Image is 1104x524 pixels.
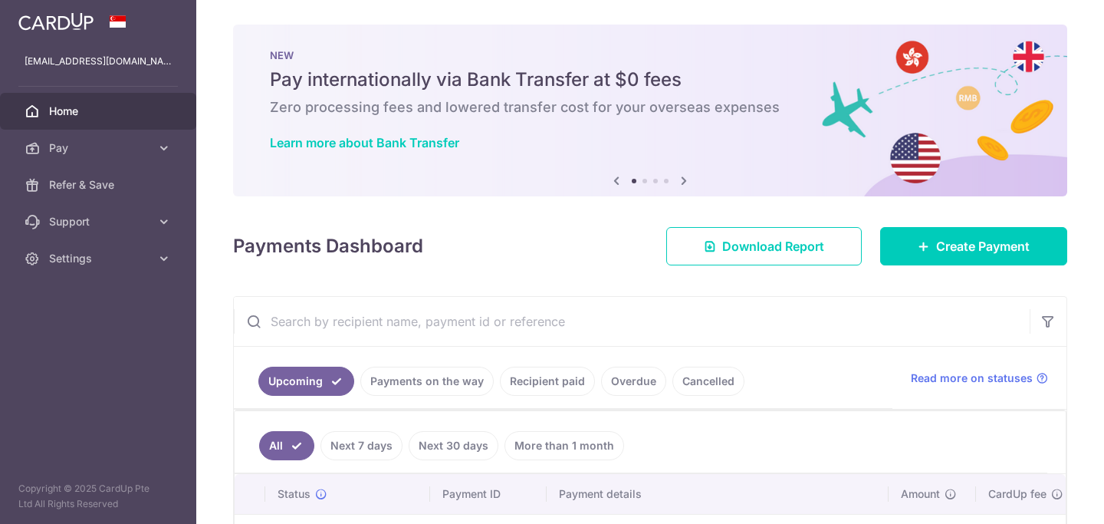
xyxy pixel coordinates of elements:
a: Recipient paid [500,367,595,396]
a: Overdue [601,367,666,396]
span: Amount [901,486,940,502]
th: Payment ID [430,474,547,514]
a: All [259,431,314,460]
a: Next 7 days [320,431,402,460]
a: Next 30 days [409,431,498,460]
p: [EMAIL_ADDRESS][DOMAIN_NAME] [25,54,172,69]
span: Status [278,486,310,502]
a: More than 1 month [504,431,624,460]
a: Cancelled [672,367,744,396]
img: CardUp [18,12,94,31]
a: Create Payment [880,227,1067,265]
span: Home [49,104,150,119]
a: Payments on the way [360,367,494,396]
h4: Payments Dashboard [233,232,423,260]
span: CardUp fee [988,486,1046,502]
span: Download Report [722,237,824,255]
h5: Pay internationally via Bank Transfer at $0 fees [270,68,1030,92]
input: Search by recipient name, payment id or reference [234,297,1030,346]
span: Pay [49,140,150,156]
th: Payment details [547,474,889,514]
a: Upcoming [258,367,354,396]
p: NEW [270,49,1030,61]
span: Support [49,214,150,229]
span: Refer & Save [49,177,150,193]
a: Read more on statuses [911,371,1048,386]
h6: Zero processing fees and lowered transfer cost for your overseas expenses [270,98,1030,117]
a: Download Report [666,227,862,265]
a: Learn more about Bank Transfer [270,135,459,150]
img: Bank transfer banner [233,25,1067,196]
span: Settings [49,251,150,266]
span: Read more on statuses [911,371,1033,386]
span: Create Payment [936,237,1030,255]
